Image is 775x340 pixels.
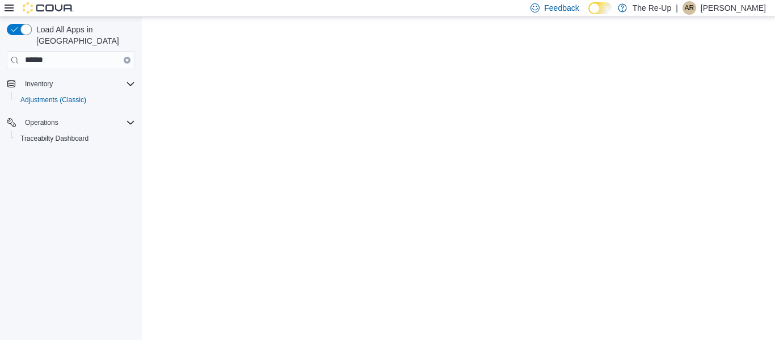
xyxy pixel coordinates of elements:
button: Inventory [2,76,140,92]
span: AR [685,1,694,15]
span: Adjustments (Classic) [16,93,135,107]
button: Traceabilty Dashboard [11,131,140,146]
span: Operations [20,116,135,129]
span: Inventory [20,77,135,91]
img: Cova [23,2,74,14]
button: Operations [2,115,140,131]
span: Traceabilty Dashboard [16,132,135,145]
button: Adjustments (Classic) [11,92,140,108]
span: Adjustments (Classic) [20,95,86,104]
div: Aaron Remington [683,1,696,15]
p: The Re-Up [633,1,671,15]
span: Traceabilty Dashboard [20,134,89,143]
span: Feedback [544,2,579,14]
span: Inventory [25,79,53,89]
button: Operations [20,116,63,129]
a: Adjustments (Classic) [16,93,91,107]
span: Load All Apps in [GEOGRAPHIC_DATA] [32,24,135,47]
span: Operations [25,118,58,127]
a: Traceabilty Dashboard [16,132,93,145]
nav: Complex example [7,72,135,176]
span: Dark Mode [588,14,589,15]
p: [PERSON_NAME] [701,1,766,15]
input: Dark Mode [588,2,612,14]
button: Clear input [124,57,130,64]
p: | [676,1,678,15]
button: Inventory [20,77,57,91]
